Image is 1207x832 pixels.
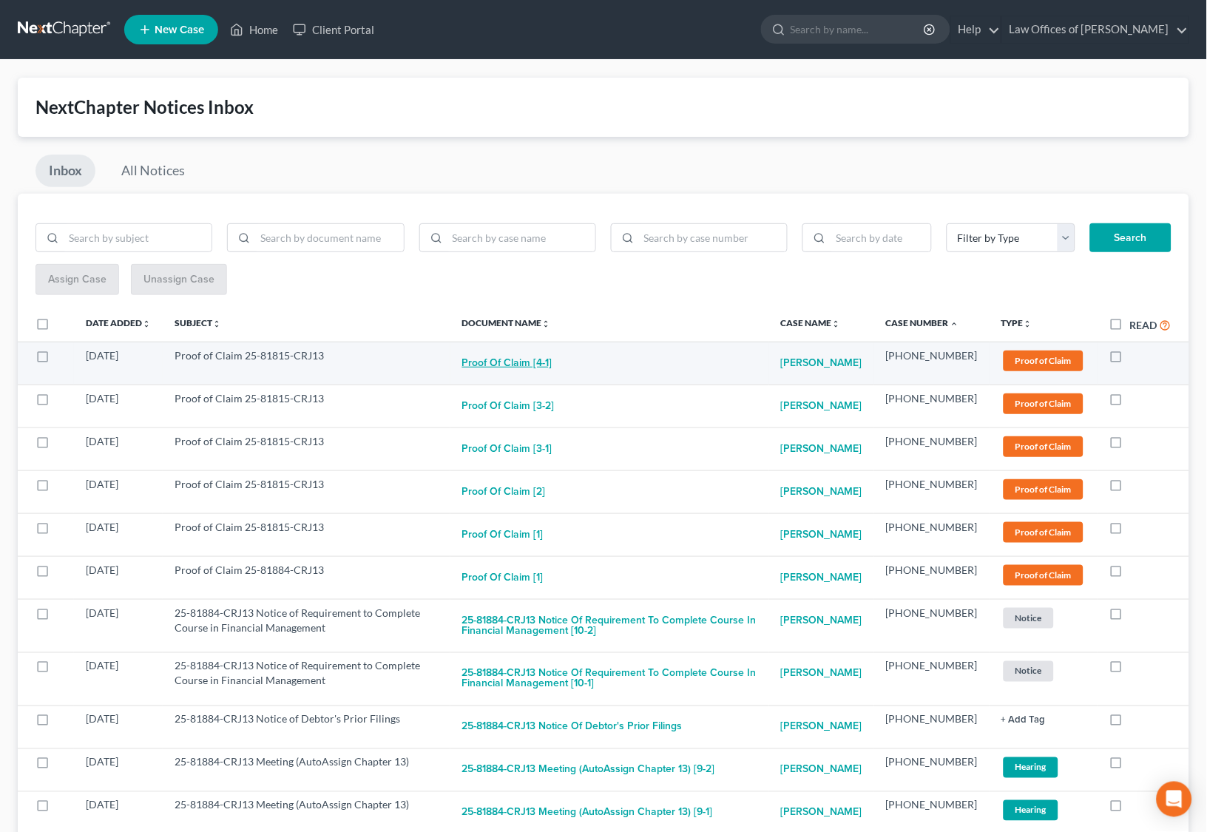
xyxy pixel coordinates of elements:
[35,155,95,187] a: Inbox
[163,513,450,556] td: Proof of Claim 25-81815-CRJ13
[542,319,551,328] i: unfold_more
[462,477,546,507] button: Proof of Claim [2]
[781,798,862,828] a: [PERSON_NAME]
[108,155,198,187] a: All Notices
[163,748,450,791] td: 25-81884-CRJ13 Meeting (AutoAssign Chapter 13)
[255,224,403,252] input: Search by document name
[1004,393,1083,413] span: Proof of Claim
[74,513,163,556] td: [DATE]
[950,319,959,328] i: expand_less
[1001,477,1086,501] a: Proof of Claim
[781,755,862,785] a: [PERSON_NAME]
[791,16,926,43] input: Search by name...
[1001,798,1086,822] a: Hearing
[74,706,163,748] td: [DATE]
[1001,712,1086,727] a: + Add Tag
[781,520,862,549] a: [PERSON_NAME]
[1004,436,1083,456] span: Proof of Claim
[1004,608,1054,628] span: Notice
[874,385,990,427] td: [PHONE_NUMBER]
[832,319,841,328] i: unfold_more
[1157,782,1192,817] div: Open Intercom Messenger
[163,706,450,748] td: 25-81884-CRJ13 Notice of Debtor's Prior Filings
[1001,391,1086,416] a: Proof of Claim
[781,391,862,421] a: [PERSON_NAME]
[1001,755,1086,779] a: Hearing
[781,563,862,592] a: [PERSON_NAME]
[163,427,450,470] td: Proof of Claim 25-81815-CRJ13
[1004,351,1083,371] span: Proof of Claim
[74,427,163,470] td: [DATE]
[163,599,450,652] td: 25-81884-CRJ13 Notice of Requirement to Complete Course in Financial Management
[163,470,450,513] td: Proof of Claim 25-81815-CRJ13
[1001,520,1086,544] a: Proof of Claim
[155,24,204,35] span: New Case
[781,348,862,378] a: [PERSON_NAME]
[74,385,163,427] td: [DATE]
[1001,716,1046,726] button: + Add Tag
[1001,659,1086,683] a: Notice
[462,348,552,378] button: Proof of Claim [4-1]
[831,224,931,252] input: Search by date
[74,556,163,599] td: [DATE]
[781,434,862,464] a: [PERSON_NAME]
[462,755,715,785] button: 25-81884-CRJ13 Meeting (AutoAssign Chapter 13) [9-2]
[74,652,163,706] td: [DATE]
[1001,434,1086,459] a: Proof of Claim
[462,434,552,464] button: Proof of Claim [3-1]
[781,477,862,507] a: [PERSON_NAME]
[874,748,990,791] td: [PHONE_NUMBER]
[1004,757,1058,777] span: Hearing
[781,317,841,328] a: Case Nameunfold_more
[951,16,1001,43] a: Help
[874,706,990,748] td: [PHONE_NUMBER]
[86,317,151,328] a: Date Addedunfold_more
[639,224,787,252] input: Search by case number
[1004,661,1054,681] span: Notice
[74,470,163,513] td: [DATE]
[781,712,862,742] a: [PERSON_NAME]
[1001,563,1086,587] a: Proof of Claim
[1130,317,1157,333] label: Read
[781,659,862,689] a: [PERSON_NAME]
[175,317,221,328] a: Subjectunfold_more
[35,95,1171,119] div: NextChapter Notices Inbox
[874,470,990,513] td: [PHONE_NUMBER]
[462,563,544,592] button: Proof of Claim [1]
[1004,522,1083,542] span: Proof of Claim
[462,606,757,646] button: 25-81884-CRJ13 Notice of Requirement to Complete Course in Financial Management [10-2]
[163,556,450,599] td: Proof of Claim 25-81884-CRJ13
[1001,348,1086,373] a: Proof of Claim
[163,652,450,706] td: 25-81884-CRJ13 Notice of Requirement to Complete Course in Financial Management
[874,556,990,599] td: [PHONE_NUMBER]
[874,599,990,652] td: [PHONE_NUMBER]
[781,606,862,635] a: [PERSON_NAME]
[142,319,151,328] i: unfold_more
[462,391,555,421] button: Proof of Claim [3-2]
[74,599,163,652] td: [DATE]
[1001,317,1032,328] a: Typeunfold_more
[447,224,595,252] input: Search by case name
[462,798,713,828] button: 25-81884-CRJ13 Meeting (AutoAssign Chapter 13) [9-1]
[874,513,990,556] td: [PHONE_NUMBER]
[223,16,285,43] a: Home
[462,712,683,742] button: 25-81884-CRJ13 Notice of Debtor's Prior Filings
[1004,565,1083,585] span: Proof of Claim
[74,748,163,791] td: [DATE]
[1001,606,1086,630] a: Notice
[462,317,551,328] a: Document Nameunfold_more
[163,385,450,427] td: Proof of Claim 25-81815-CRJ13
[212,319,221,328] i: unfold_more
[1024,319,1032,328] i: unfold_more
[1090,223,1171,253] button: Search
[874,652,990,706] td: [PHONE_NUMBER]
[285,16,382,43] a: Client Portal
[886,317,959,328] a: Case Number expand_less
[874,342,990,385] td: [PHONE_NUMBER]
[1004,800,1058,820] span: Hearing
[462,659,757,699] button: 25-81884-CRJ13 Notice of Requirement to Complete Course in Financial Management [10-1]
[64,224,212,252] input: Search by subject
[163,342,450,385] td: Proof of Claim 25-81815-CRJ13
[1004,479,1083,499] span: Proof of Claim
[874,427,990,470] td: [PHONE_NUMBER]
